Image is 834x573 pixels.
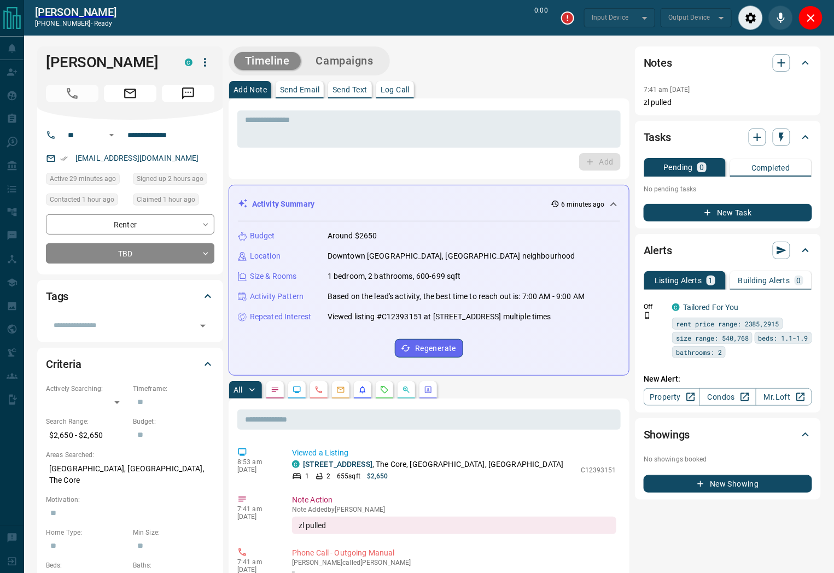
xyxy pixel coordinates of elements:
[768,5,793,30] div: Mute
[292,559,616,566] p: [PERSON_NAME] called [PERSON_NAME]
[237,458,276,466] p: 8:53 am
[424,385,433,394] svg: Agent Actions
[328,291,585,302] p: Based on the lead's activity, the best time to reach out is: 7:00 AM - 9:00 AM
[46,528,127,537] p: Home Type:
[94,20,113,27] span: ready
[663,163,693,171] p: Pending
[644,454,812,464] p: No showings booked
[395,339,463,358] button: Regenerate
[644,50,812,76] div: Notes
[252,198,314,210] p: Activity Summary
[644,388,700,406] a: Property
[328,230,377,242] p: Around $2650
[292,460,300,468] div: condos.ca
[644,373,812,385] p: New Alert:
[133,384,214,394] p: Timeframe:
[535,5,548,30] p: 0:00
[234,86,267,93] p: Add Note
[250,230,275,242] p: Budget
[238,194,620,214] div: Activity Summary6 minutes ago
[137,194,195,205] span: Claimed 1 hour ago
[314,385,323,394] svg: Calls
[293,385,301,394] svg: Lead Browsing Activity
[381,86,410,93] p: Log Call
[644,54,672,72] h2: Notes
[699,163,704,171] p: 0
[797,277,801,284] p: 0
[367,471,388,481] p: $2,650
[104,85,156,102] span: Email
[237,558,276,566] p: 7:41 am
[250,311,311,323] p: Repeated Interest
[46,283,214,309] div: Tags
[292,506,616,513] p: Note Added by [PERSON_NAME]
[326,471,330,481] p: 2
[337,471,360,481] p: 655 sqft
[35,19,116,28] p: [PHONE_NUMBER] -
[676,332,749,343] span: size range: 540,768
[644,422,812,448] div: Showings
[46,560,127,570] p: Beds:
[105,128,118,142] button: Open
[46,495,214,505] p: Motivation:
[336,385,345,394] svg: Emails
[250,250,281,262] p: Location
[162,85,214,102] span: Message
[133,528,214,537] p: Min Size:
[250,291,304,302] p: Activity Pattern
[644,426,690,443] h2: Showings
[358,385,367,394] svg: Listing Alerts
[328,271,461,282] p: 1 bedroom, 2 bathrooms, 600-699 sqft
[699,388,756,406] a: Condos
[250,271,297,282] p: Size & Rooms
[305,52,384,70] button: Campaigns
[644,312,651,319] svg: Push Notification Only
[46,85,98,102] span: Call
[46,288,68,305] h2: Tags
[75,154,199,162] a: [EMAIL_ADDRESS][DOMAIN_NAME]
[644,204,812,221] button: New Task
[751,164,790,172] p: Completed
[137,173,203,184] span: Signed up 2 hours ago
[644,97,812,108] p: zl pulled
[581,465,616,475] p: C12393151
[50,194,114,205] span: Contacted 1 hour ago
[644,124,812,150] div: Tasks
[303,459,563,470] p: , The Core, [GEOGRAPHIC_DATA], [GEOGRAPHIC_DATA]
[738,5,763,30] div: Audio Settings
[46,194,127,209] div: Fri Sep 12 2025
[133,560,214,570] p: Baths:
[271,385,279,394] svg: Notes
[644,237,812,264] div: Alerts
[380,385,389,394] svg: Requests
[185,59,193,66] div: condos.ca
[676,318,779,329] span: rent price range: 2385,2915
[46,355,81,373] h2: Criteria
[683,303,739,312] a: Tailored For You
[676,347,722,358] span: bathrooms: 2
[709,277,713,284] p: 1
[195,318,211,334] button: Open
[35,5,116,19] a: [PERSON_NAME]
[46,460,214,489] p: [GEOGRAPHIC_DATA], [GEOGRAPHIC_DATA], The Core
[644,302,666,312] p: Off
[756,388,812,406] a: Mr.Loft
[562,200,605,209] p: 6 minutes ago
[46,384,127,394] p: Actively Searching:
[237,513,276,521] p: [DATE]
[50,173,116,184] span: Active 29 minutes ago
[133,173,214,188] div: Fri Sep 12 2025
[644,242,672,259] h2: Alerts
[644,128,671,146] h2: Tasks
[292,494,616,506] p: Note Action
[46,426,127,445] p: $2,650 - $2,650
[237,466,276,473] p: [DATE]
[60,155,68,162] svg: Email Verified
[644,475,812,493] button: New Showing
[333,86,368,93] p: Send Text
[328,311,551,323] p: Viewed listing #C12393151 at [STREET_ADDRESS] multiple times
[798,5,823,30] div: Close
[644,181,812,197] p: No pending tasks
[292,517,616,534] div: zl pulled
